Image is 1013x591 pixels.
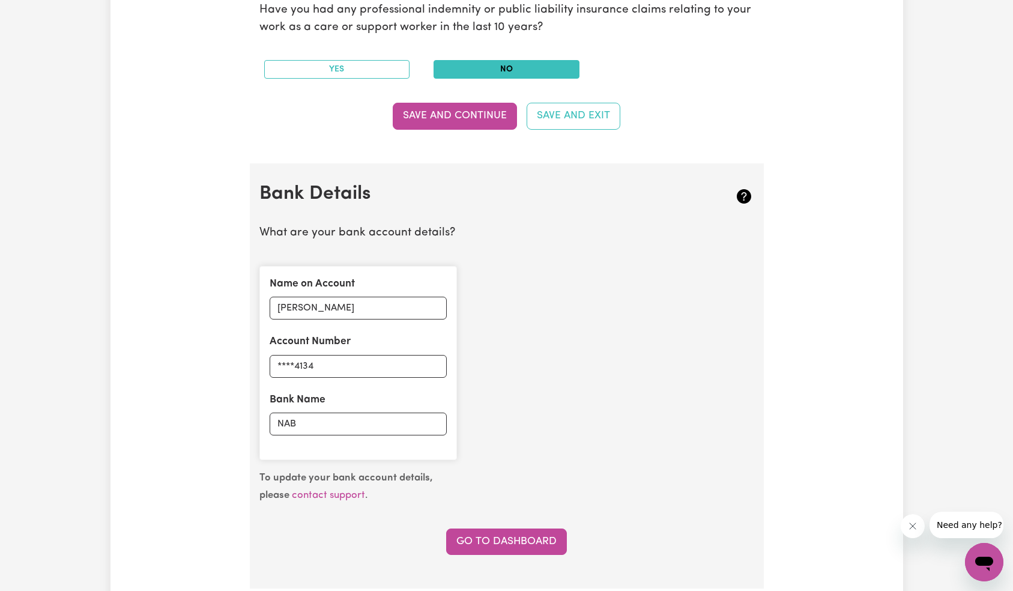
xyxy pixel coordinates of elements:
[446,529,567,555] a: Go to Dashboard
[527,103,620,129] button: Save and Exit
[393,103,517,129] button: Save and Continue
[965,543,1003,581] iframe: Button to launch messaging window
[270,276,355,292] label: Name on Account
[270,392,325,408] label: Bank Name
[270,334,351,350] label: Account Number
[259,473,433,500] small: .
[264,60,410,79] button: Yes
[259,225,754,242] p: What are your bank account details?
[930,512,1003,538] iframe: Message from company
[901,514,925,538] iframe: Close message
[292,490,365,500] a: contact support
[434,60,579,79] button: No
[259,473,433,500] b: To update your bank account details, please
[270,297,447,320] input: Holly Peers
[259,2,754,37] p: Have you had any professional indemnity or public liability insurance claims relating to your wor...
[270,355,447,378] input: e.g. 000123456
[259,183,672,205] h2: Bank Details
